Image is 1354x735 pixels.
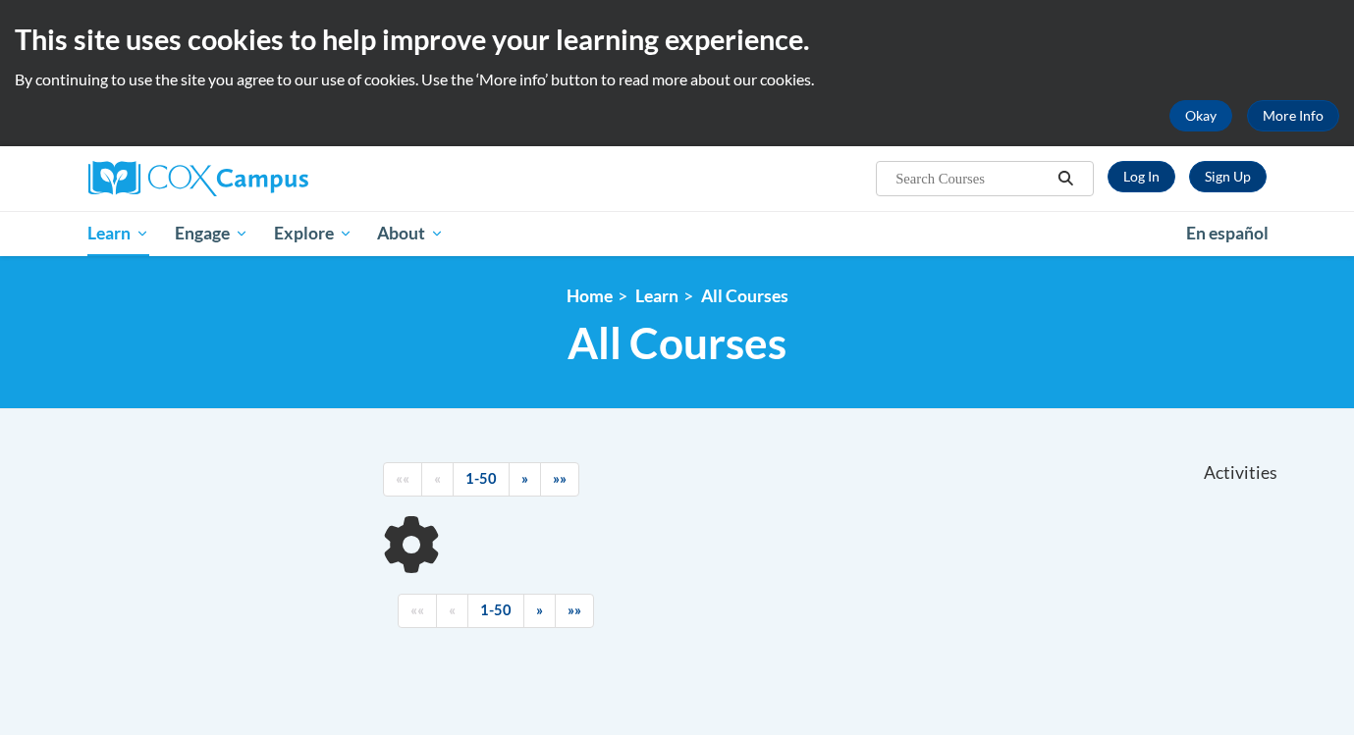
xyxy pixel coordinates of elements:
span: «« [396,470,409,487]
span: « [449,602,456,618]
a: Previous [421,462,454,497]
span: «« [410,602,424,618]
a: Engage [162,211,261,256]
span: Explore [274,222,352,245]
a: 1-50 [453,462,510,497]
a: En español [1173,213,1281,254]
a: Begining [383,462,422,497]
a: All Courses [701,286,788,306]
img: Cox Campus [88,161,308,196]
span: »» [568,602,581,618]
p: By continuing to use the site you agree to our use of cookies. Use the ‘More info’ button to read... [15,69,1339,90]
a: Learn [635,286,678,306]
a: 1-50 [467,594,524,628]
div: Main menu [59,211,1296,256]
span: » [536,602,543,618]
a: Log In [1108,161,1175,192]
a: Cox Campus [88,161,461,196]
span: All Courses [568,317,786,369]
span: En español [1186,223,1269,243]
a: Explore [261,211,365,256]
button: Okay [1169,100,1232,131]
span: Engage [175,222,248,245]
span: About [377,222,444,245]
a: End [555,594,594,628]
a: Next [523,594,556,628]
span: « [434,470,441,487]
a: End [540,462,579,497]
a: Next [509,462,541,497]
span: Activities [1204,462,1277,484]
a: Learn [76,211,163,256]
span: Learn [87,222,149,245]
a: Begining [398,594,437,628]
a: Previous [436,594,468,628]
span: »» [553,470,567,487]
a: About [364,211,457,256]
a: Register [1189,161,1267,192]
button: Search [1051,167,1080,190]
a: More Info [1247,100,1339,131]
h2: This site uses cookies to help improve your learning experience. [15,20,1339,59]
input: Search Courses [894,167,1051,190]
a: Home [567,286,613,306]
span: » [521,470,528,487]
